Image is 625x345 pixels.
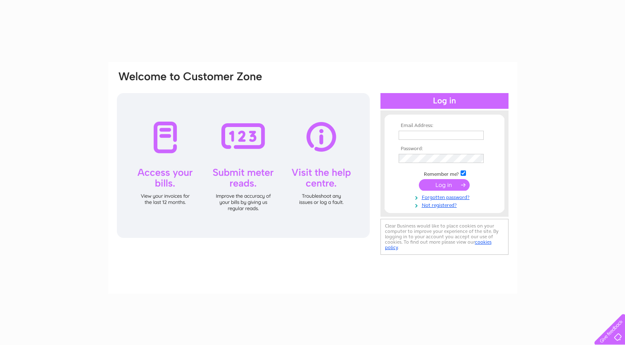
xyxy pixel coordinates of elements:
a: Forgotten password? [399,193,492,201]
a: Not registered? [399,201,492,208]
a: cookies policy [385,239,492,250]
th: Email Address: [397,123,492,129]
div: Clear Business would like to place cookies on your computer to improve your experience of the sit... [380,219,509,255]
input: Submit [419,179,470,191]
td: Remember me? [397,169,492,177]
th: Password: [397,146,492,152]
